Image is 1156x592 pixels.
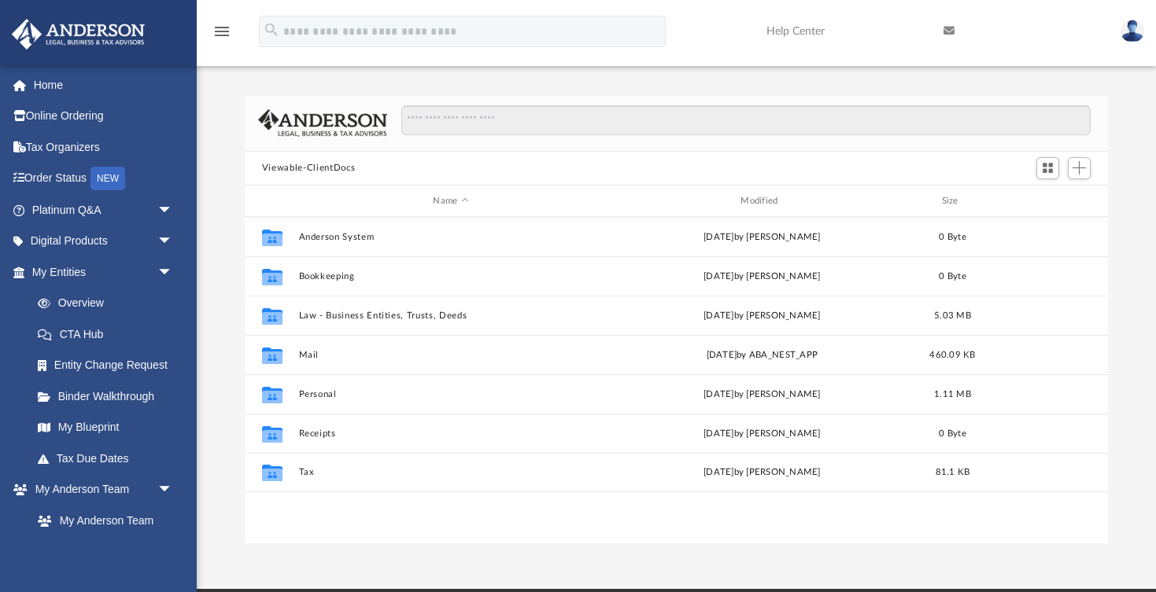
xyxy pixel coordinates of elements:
a: CTA Hub [22,318,197,350]
div: NEW [90,167,125,190]
a: Platinum Q&Aarrow_drop_down [11,194,197,226]
a: Online Ordering [11,101,197,132]
a: Digital Productsarrow_drop_down [11,226,197,257]
a: Order StatusNEW [11,163,197,195]
a: Overview [22,288,197,319]
a: My Anderson Team [22,505,181,536]
a: Anderson System [22,536,189,568]
a: Tax Due Dates [22,443,197,474]
i: menu [212,22,231,41]
button: Anderson System [298,232,603,242]
button: Bookkeeping [298,271,603,281]
span: 81.1 KB [936,469,970,477]
div: [DATE] by [PERSON_NAME] [610,466,914,480]
a: My Anderson Teamarrow_drop_down [11,474,189,506]
div: grid [245,217,1108,543]
div: [DATE] by [PERSON_NAME] [610,309,914,323]
button: Mail [298,350,603,360]
button: Receipts [298,428,603,439]
a: My Blueprint [22,412,189,443]
span: 0 Byte [939,272,966,281]
div: [DATE] by [PERSON_NAME] [610,427,914,441]
button: Personal [298,389,603,399]
div: id [991,194,1101,208]
input: Search files and folders [401,105,1091,135]
div: [DATE] by [PERSON_NAME] [610,230,914,245]
div: Modified [609,194,914,208]
img: User Pic [1121,20,1144,42]
a: My Entitiesarrow_drop_down [11,256,197,288]
div: [DATE] by [PERSON_NAME] [610,270,914,284]
span: 460.09 KB [929,351,975,359]
button: Tax [298,468,603,478]
div: Name [297,194,602,208]
span: 1.11 MB [934,390,971,399]
span: arrow_drop_down [157,474,189,506]
a: Binder Walkthrough [22,381,197,412]
div: [DATE] by ABA_NEST_APP [610,348,914,362]
div: [DATE] by [PERSON_NAME] [610,388,914,402]
div: id [252,194,291,208]
a: menu [212,30,231,41]
button: Viewable-ClientDocs [262,161,355,175]
a: Home [11,69,197,101]
i: search [263,21,280,39]
button: Add [1068,157,1091,179]
span: arrow_drop_down [157,194,189,226]
button: Law - Business Entities, Trusts, Deeds [298,311,603,321]
span: arrow_drop_down [157,226,189,258]
button: Switch to Grid View [1036,157,1060,179]
img: Anderson Advisors Platinum Portal [7,19,150,50]
div: Size [921,194,984,208]
span: 0 Byte [939,233,966,241]
span: arrow_drop_down [157,256,189,289]
a: Tax Organizers [11,131,197,163]
a: Entity Change Request [22,350,197,381]
span: 0 Byte [939,429,966,438]
span: 5.03 MB [934,311,971,320]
